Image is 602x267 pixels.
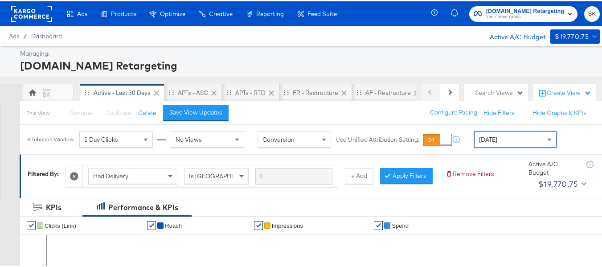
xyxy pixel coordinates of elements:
[163,103,229,119] button: Save View Updates
[528,159,577,175] div: Active A/C Budget
[45,221,76,228] span: Clicks (Link)
[84,134,118,142] span: 1 Day Clicks
[272,221,303,228] span: Impressions
[483,107,515,116] button: Hide Filters
[255,167,332,183] input: Enter a search term
[469,5,577,21] button: [DOMAIN_NAME] RetargetingThe CoStar Group
[20,48,598,57] div: Managing:
[480,28,546,41] div: Active A/C Budget
[356,89,361,94] div: Drag to reorder tab
[93,171,128,179] span: Had Delivery
[27,220,36,229] a: ✔
[94,87,151,96] div: Active - Last 30 Days
[178,87,208,96] div: APTs - ASC
[475,87,524,96] div: Search Views
[70,107,93,115] span: Rename
[20,57,598,72] div: [DOMAIN_NAME] Retargeting
[169,107,222,115] div: Save View Updates
[424,103,483,119] button: Configure Pacing
[284,89,289,94] div: Drag to reorder tab
[479,134,497,142] span: [DATE]
[392,221,409,228] span: Spend
[160,9,185,16] span: Optimize
[189,171,257,179] span: Is [GEOGRAPHIC_DATA]
[235,87,266,96] div: APTs - RTG
[486,12,564,20] span: The CoStar Group
[550,28,600,42] button: $19,770.75
[365,87,411,96] div: AF - Restructure
[293,87,338,96] div: FR - Restructure
[374,220,383,229] a: ✔
[345,167,373,183] button: + Add
[535,176,588,190] button: $19,770.75
[19,31,31,38] span: /
[584,5,600,21] button: SK
[538,176,578,189] div: $19,770.75
[85,89,90,94] div: Drag to reorder tab
[254,220,263,229] a: ✔
[77,9,87,16] span: Ads
[446,168,494,177] button: Remove Filters
[108,201,178,211] div: Performance & KPIs
[147,220,156,229] a: ✔
[9,31,19,38] span: Ads
[226,89,231,94] div: Drag to reorder tab
[588,8,596,18] span: SK
[43,89,50,98] div: SK
[28,168,59,177] div: Filtered By:
[486,5,564,15] span: [DOMAIN_NAME] Retargeting
[209,9,233,16] span: Creative
[165,221,182,228] span: Reach
[262,134,295,142] span: Conversion
[307,9,337,16] span: Feed Suite
[138,107,156,116] button: Delete
[105,107,131,115] span: Duplicate
[555,30,589,41] div: $19,770.75
[46,201,61,211] div: KPIs
[176,134,202,142] span: No Views
[111,9,136,16] span: Products
[27,108,50,115] div: This View:
[336,134,419,143] label: Use Unified Attribution Setting:
[31,31,62,38] a: Dashboard
[547,87,591,96] div: Create View
[380,167,433,183] button: Apply Filters
[256,9,284,16] span: Reporting
[169,89,174,94] div: Drag to reorder tab
[532,107,586,116] button: Hide Graphs & KPIs
[27,135,75,141] div: Attribution Window:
